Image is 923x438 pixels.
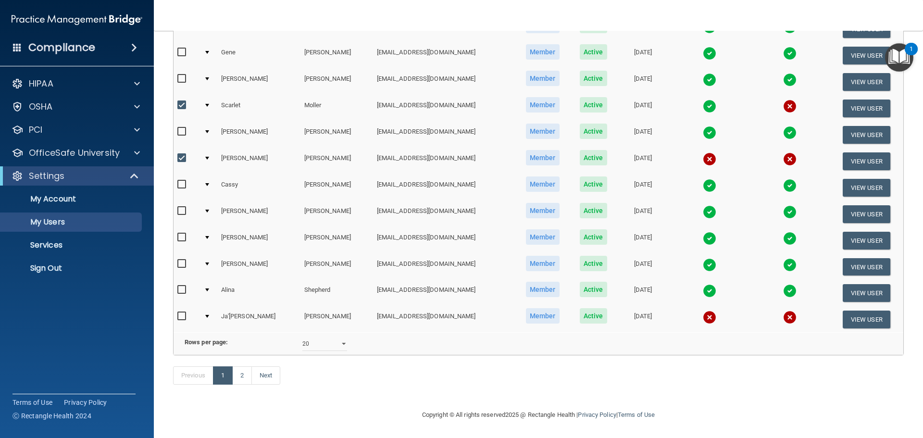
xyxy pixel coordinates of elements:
img: tick.e7d51cea.svg [783,258,797,272]
div: 1 [910,49,913,62]
td: [EMAIL_ADDRESS][DOMAIN_NAME] [373,95,515,122]
p: OfficeSafe University [29,147,120,159]
iframe: Drift Widget Chat Controller [757,370,911,408]
img: tick.e7d51cea.svg [703,232,716,245]
td: [PERSON_NAME] [300,42,373,69]
span: Active [580,71,607,86]
td: Cassy [217,175,300,201]
td: [EMAIL_ADDRESS][DOMAIN_NAME] [373,280,515,306]
td: Alina [217,280,300,306]
td: Shepherd [300,280,373,306]
img: cross.ca9f0e7f.svg [783,152,797,166]
img: PMB logo [12,10,142,29]
span: Member [526,256,560,271]
span: Member [526,71,560,86]
button: View User [843,258,890,276]
td: [DATE] [617,175,669,201]
td: [EMAIL_ADDRESS][DOMAIN_NAME] [373,122,515,148]
a: HIPAA [12,78,140,89]
span: Member [526,229,560,245]
td: Ja'[PERSON_NAME] [217,306,300,332]
button: View User [843,232,890,250]
td: [EMAIL_ADDRESS][DOMAIN_NAME] [373,148,515,175]
td: [EMAIL_ADDRESS][DOMAIN_NAME] [373,227,515,254]
button: View User [843,205,890,223]
div: Copyright © All rights reserved 2025 @ Rectangle Health | | [363,400,714,430]
td: [EMAIL_ADDRESS][DOMAIN_NAME] [373,69,515,95]
span: Member [526,308,560,324]
td: [PERSON_NAME] [217,254,300,280]
td: [PERSON_NAME] [217,69,300,95]
img: tick.e7d51cea.svg [783,284,797,298]
img: cross.ca9f0e7f.svg [703,311,716,324]
span: Ⓒ Rectangle Health 2024 [12,411,91,421]
span: Active [580,150,607,165]
img: tick.e7d51cea.svg [703,73,716,87]
span: Member [526,176,560,192]
td: [DATE] [617,42,669,69]
td: [EMAIL_ADDRESS][DOMAIN_NAME] [373,201,515,227]
p: HIPAA [29,78,53,89]
span: Active [580,44,607,60]
img: cross.ca9f0e7f.svg [703,152,716,166]
span: Active [580,203,607,218]
span: Active [580,124,607,139]
img: tick.e7d51cea.svg [703,100,716,113]
p: My Account [6,194,137,204]
img: tick.e7d51cea.svg [703,179,716,192]
button: View User [843,126,890,144]
p: Services [6,240,137,250]
img: tick.e7d51cea.svg [783,179,797,192]
a: OSHA [12,101,140,113]
span: Member [526,97,560,113]
td: [DATE] [617,95,669,122]
a: Terms of Use [12,398,52,407]
b: Rows per page: [185,338,228,346]
a: Terms of Use [618,411,655,418]
td: Scarlet [217,95,300,122]
span: Member [526,150,560,165]
td: [EMAIL_ADDRESS][DOMAIN_NAME] [373,306,515,332]
span: Active [580,282,607,297]
td: [DATE] [617,227,669,254]
td: [EMAIL_ADDRESS][DOMAIN_NAME] [373,42,515,69]
span: Active [580,229,607,245]
button: Open Resource Center, 1 new notification [885,43,913,72]
img: tick.e7d51cea.svg [783,47,797,60]
td: [PERSON_NAME] [300,175,373,201]
td: [DATE] [617,69,669,95]
td: Moller [300,95,373,122]
a: Privacy Policy [578,411,616,418]
img: tick.e7d51cea.svg [703,47,716,60]
p: Sign Out [6,263,137,273]
span: Member [526,203,560,218]
img: tick.e7d51cea.svg [703,258,716,272]
a: 1 [213,366,233,385]
button: View User [843,179,890,197]
td: [PERSON_NAME] [300,306,373,332]
button: View User [843,73,890,91]
p: PCI [29,124,42,136]
p: OSHA [29,101,53,113]
img: tick.e7d51cea.svg [783,205,797,219]
a: PCI [12,124,140,136]
a: OfficeSafe University [12,147,140,159]
span: Active [580,176,607,192]
td: [PERSON_NAME] [217,122,300,148]
button: View User [843,47,890,64]
a: Previous [173,366,213,385]
td: [PERSON_NAME] [217,201,300,227]
td: [DATE] [617,201,669,227]
h4: Compliance [28,41,95,54]
span: Active [580,256,607,271]
td: [DATE] [617,306,669,332]
a: Privacy Policy [64,398,107,407]
span: Member [526,44,560,60]
button: View User [843,284,890,302]
td: [PERSON_NAME] [300,148,373,175]
td: [PERSON_NAME] [300,201,373,227]
a: Next [251,366,280,385]
img: tick.e7d51cea.svg [703,205,716,219]
span: Active [580,97,607,113]
span: Member [526,124,560,139]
